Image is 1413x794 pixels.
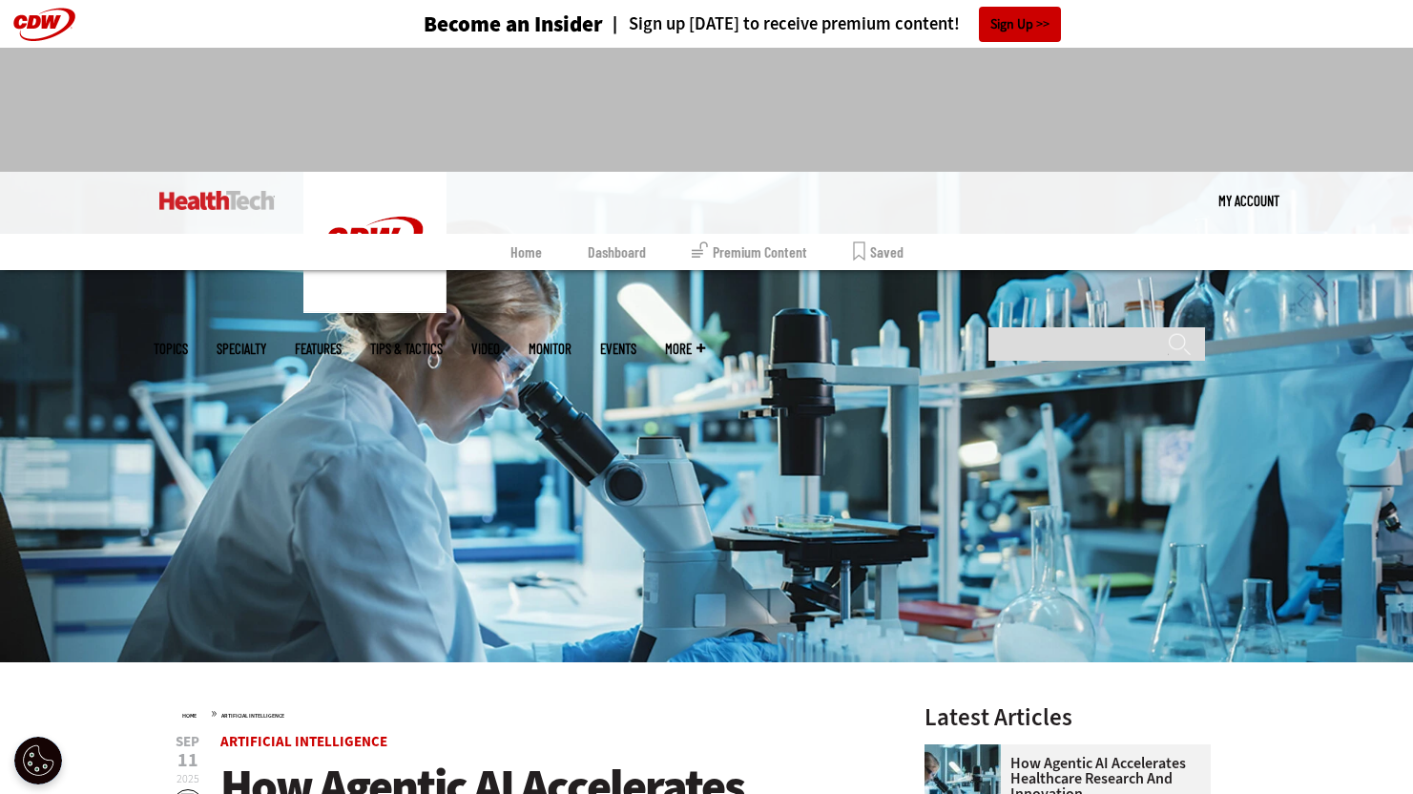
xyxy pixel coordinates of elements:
[925,744,1010,760] a: scientist looks through microscope in lab
[303,172,447,313] img: Home
[173,751,203,770] span: 11
[979,7,1061,42] a: Sign Up
[588,234,646,270] a: Dashboard
[1218,172,1279,229] div: User menu
[303,298,447,318] a: CDW
[154,342,188,356] span: Topics
[182,705,875,721] div: »
[603,15,960,33] a: Sign up [DATE] to receive premium content!
[177,771,199,786] span: 2025
[14,737,62,784] div: Cookie Settings
[529,342,571,356] a: MonITor
[424,13,603,35] h3: Become an Insider
[471,342,500,356] a: Video
[360,67,1054,153] iframe: advertisement
[600,342,636,356] a: Events
[352,13,603,35] a: Become an Insider
[220,732,387,751] a: Artificial Intelligence
[510,234,542,270] a: Home
[853,234,904,270] a: Saved
[665,342,705,356] span: More
[182,712,197,720] a: Home
[14,737,62,784] button: Open Preferences
[217,342,266,356] span: Specialty
[370,342,443,356] a: Tips & Tactics
[295,342,342,356] a: Features
[221,712,284,720] a: Artificial Intelligence
[173,735,203,749] span: Sep
[1218,172,1279,229] a: My Account
[925,705,1211,729] h3: Latest Articles
[692,234,807,270] a: Premium Content
[159,191,275,210] img: Home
